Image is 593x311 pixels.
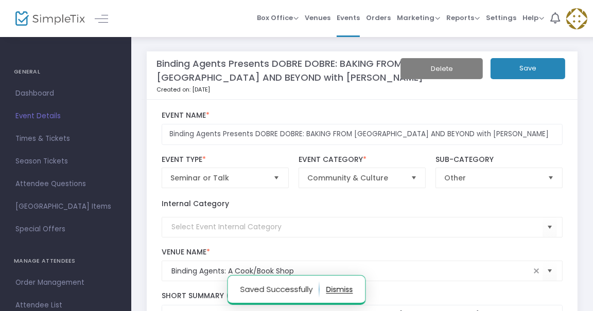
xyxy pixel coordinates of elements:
[366,5,391,31] span: Orders
[162,290,286,301] span: Short Summary (1-2 Sentences)
[486,5,516,31] span: Settings
[397,13,440,23] span: Marketing
[162,248,563,257] label: Venue Name
[156,57,431,84] m-panel-title: Binding Agents Presents DOBRE DOBRE: BAKING FROM [GEOGRAPHIC_DATA] AND BEYOND with [PERSON_NAME]
[543,216,557,237] button: Select
[446,13,480,23] span: Reports
[544,168,558,188] button: Select
[162,124,563,145] input: Enter Event Name
[15,177,116,191] span: Attendee Questions
[14,251,117,271] h4: MANAGE ATTENDEES
[491,58,565,79] button: Save
[14,62,117,82] h4: GENERAL
[270,168,284,188] button: Select
[407,168,421,188] button: Select
[162,111,563,120] label: Event Name
[171,222,543,232] input: Select Event Internal Category
[171,266,531,277] input: Select Venue
[305,5,330,31] span: Venues
[15,87,116,100] span: Dashboard
[400,58,483,79] button: Delete
[543,261,557,282] button: Select
[444,173,539,183] span: Other
[326,281,353,298] button: dismiss
[15,155,116,168] span: Season Tickets
[162,155,289,164] label: Event Type
[337,5,360,31] span: Events
[307,173,403,183] span: Community & Culture
[15,223,116,236] span: Special Offers
[162,198,229,209] label: Internal Category
[299,155,426,164] label: Event Category
[257,13,299,23] span: Box Office
[530,265,543,277] span: clear
[240,281,320,298] p: Saved Successfully
[15,132,116,145] span: Times & Tickets
[15,109,116,123] span: Event Details
[435,155,563,164] label: Sub-Category
[522,13,544,23] span: Help
[15,276,116,289] span: Order Management
[170,173,266,183] span: Seminar or Talk
[15,200,116,213] span: [GEOGRAPHIC_DATA] Items
[156,85,431,94] p: Created on: [DATE]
